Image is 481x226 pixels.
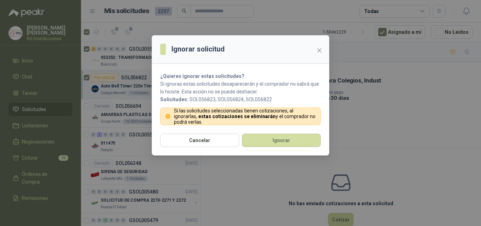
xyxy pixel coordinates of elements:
[242,134,321,147] button: Ignorar
[160,73,244,79] strong: ¿Quieres ignorar estas solicitudes?
[198,114,276,119] strong: estas cotizaciones se eliminarán
[160,134,239,147] button: Cancelar
[174,108,317,125] p: Si las solicitudes seleccionadas tienen cotizaciones, al ignorarlas, y el comprador no podrá verlas.
[160,97,188,102] b: Solicitudes:
[317,48,322,53] span: close
[171,44,225,55] h3: Ignorar solicitud
[314,45,325,56] button: Close
[160,96,321,103] p: SOL056823, SOL056824, SOL056822
[160,80,321,96] p: Si ignoras estas solicitudes desaparecerán y el comprador no sabrá que lo hiciste. Esta acción no...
